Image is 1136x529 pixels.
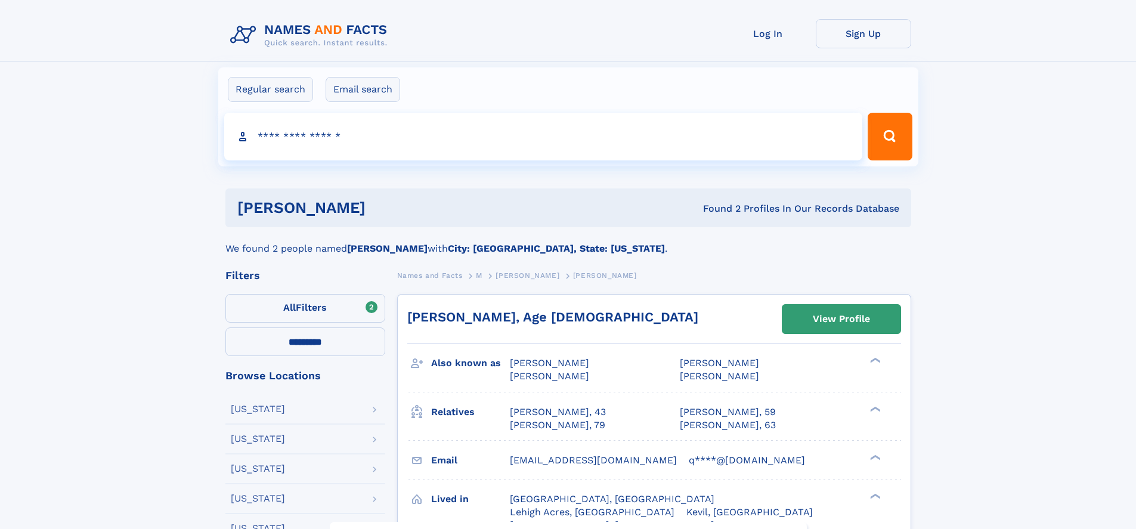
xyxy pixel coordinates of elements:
a: [PERSON_NAME], 63 [680,419,776,432]
a: View Profile [782,305,900,333]
div: [US_STATE] [231,434,285,444]
span: [EMAIL_ADDRESS][DOMAIN_NAME] [510,454,677,466]
div: ❯ [867,405,881,413]
div: Found 2 Profiles In Our Records Database [534,202,899,215]
b: City: [GEOGRAPHIC_DATA], State: [US_STATE] [448,243,665,254]
span: All [283,302,296,313]
div: [US_STATE] [231,464,285,474]
img: Logo Names and Facts [225,19,397,51]
h1: [PERSON_NAME] [237,200,534,215]
a: [PERSON_NAME], Age [DEMOGRAPHIC_DATA] [407,310,698,324]
div: ❯ [867,492,881,500]
a: [PERSON_NAME], 79 [510,419,605,432]
span: [PERSON_NAME] [573,271,637,280]
div: [US_STATE] [231,494,285,503]
div: Filters [225,270,385,281]
div: ❯ [867,357,881,364]
input: search input [224,113,863,160]
span: M [476,271,482,280]
label: Email search [326,77,400,102]
a: [PERSON_NAME], 59 [680,406,776,419]
h3: Also known as [431,353,510,373]
div: Browse Locations [225,370,385,381]
span: [PERSON_NAME] [680,370,759,382]
div: View Profile [813,305,870,333]
span: [PERSON_NAME] [680,357,759,369]
span: [GEOGRAPHIC_DATA], [GEOGRAPHIC_DATA] [510,493,714,505]
span: [PERSON_NAME] [510,357,589,369]
h3: Lived in [431,489,510,509]
button: Search Button [868,113,912,160]
div: ❯ [867,453,881,461]
h3: Email [431,450,510,471]
h3: Relatives [431,402,510,422]
a: Sign Up [816,19,911,48]
a: [PERSON_NAME] [496,268,559,283]
a: Log In [720,19,816,48]
b: [PERSON_NAME] [347,243,428,254]
div: [US_STATE] [231,404,285,414]
span: Lehigh Acres, [GEOGRAPHIC_DATA] [510,506,674,518]
span: [PERSON_NAME] [510,370,589,382]
a: Names and Facts [397,268,463,283]
a: M [476,268,482,283]
span: [PERSON_NAME] [496,271,559,280]
label: Filters [225,294,385,323]
a: [PERSON_NAME], 43 [510,406,606,419]
label: Regular search [228,77,313,102]
div: We found 2 people named with . [225,227,911,256]
span: Kevil, [GEOGRAPHIC_DATA] [686,506,813,518]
